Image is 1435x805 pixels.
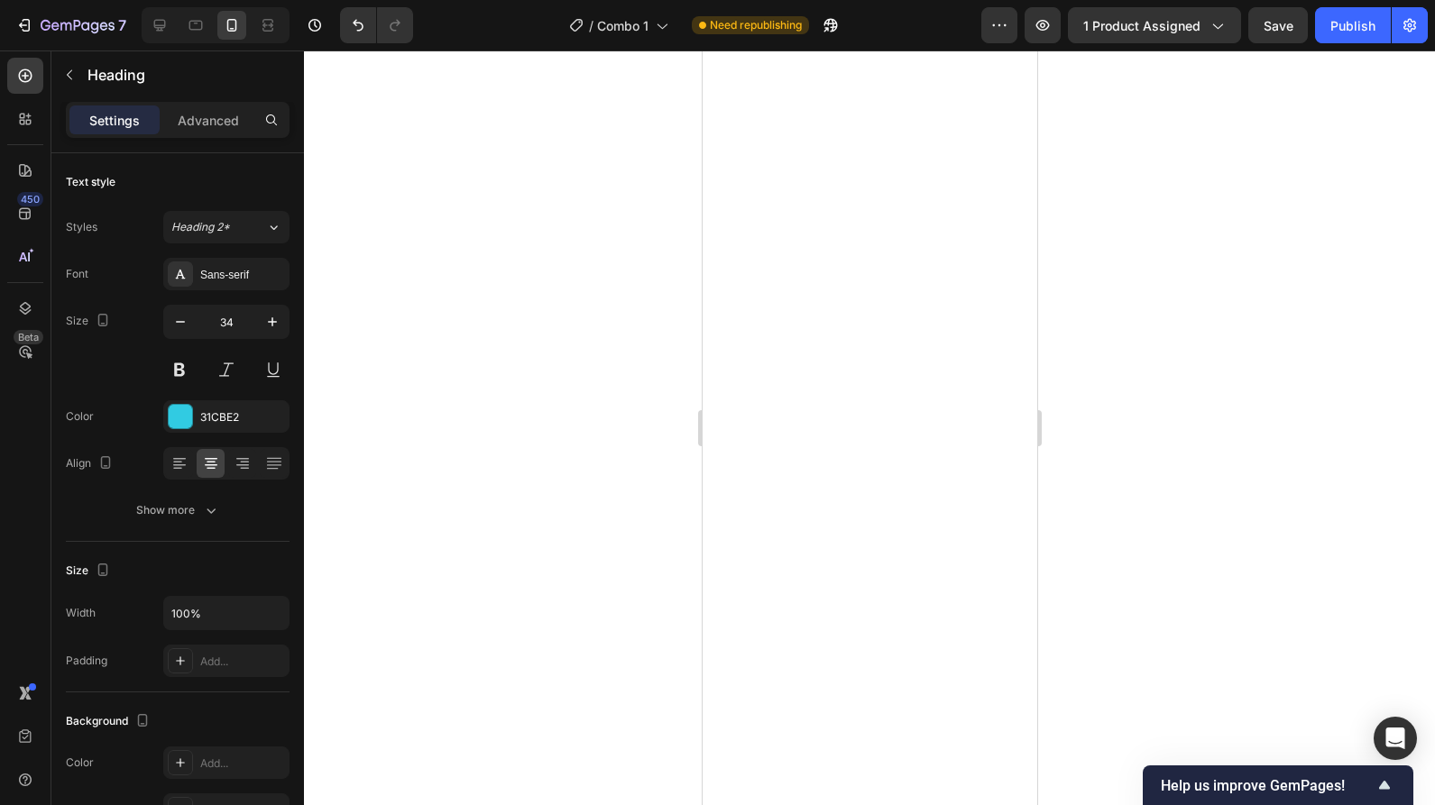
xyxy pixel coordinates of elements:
[597,16,649,35] span: Combo 1
[66,452,116,476] div: Align
[1264,18,1293,33] span: Save
[66,408,94,425] div: Color
[89,111,140,130] p: Settings
[66,309,114,334] div: Size
[66,709,153,734] div: Background
[17,192,43,206] div: 450
[1068,7,1241,43] button: 1 product assigned
[340,7,413,43] div: Undo/Redo
[1248,7,1308,43] button: Save
[163,211,290,243] button: Heading 2*
[200,409,285,425] div: 31CBE2
[1161,777,1374,794] span: Help us improve GemPages!
[66,605,96,621] div: Width
[66,219,97,235] div: Styles
[1374,717,1417,760] div: Open Intercom Messenger
[200,267,285,283] div: Sans-serif
[1315,7,1391,43] button: Publish
[66,755,94,771] div: Color
[164,597,289,629] input: Auto
[200,654,285,670] div: Add...
[703,50,1037,805] iframe: Design area
[7,7,134,43] button: 7
[118,14,126,36] p: 7
[178,111,239,130] p: Advanced
[14,330,43,344] div: Beta
[171,219,230,235] span: Heading 2*
[710,17,802,33] span: Need republishing
[136,501,220,519] div: Show more
[66,653,107,669] div: Padding
[1083,16,1200,35] span: 1 product assigned
[1161,774,1395,796] button: Show survey - Help us improve GemPages!
[200,755,285,772] div: Add...
[66,494,290,526] button: Show more
[66,559,114,583] div: Size
[66,266,88,282] div: Font
[589,16,593,35] span: /
[66,174,115,190] div: Text style
[1330,16,1375,35] div: Publish
[87,64,282,86] p: Heading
